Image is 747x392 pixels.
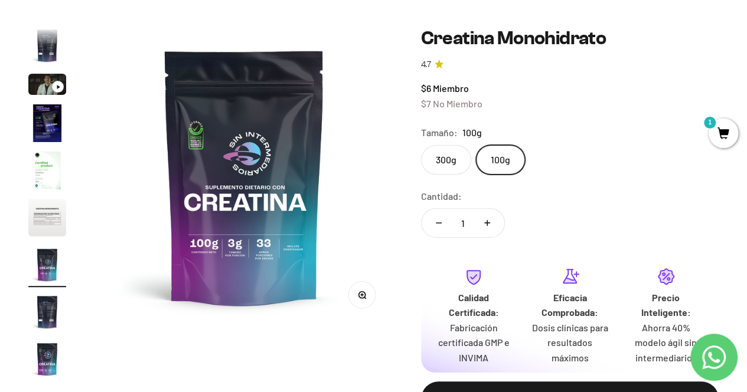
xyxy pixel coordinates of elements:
button: Ir al artículo 9 [28,340,66,381]
button: Ir al artículo 6 [28,199,66,240]
h1: Creatina Monohidrato [421,28,719,48]
img: Creatina Monohidrato [28,104,66,142]
p: Fabricación certificada GMP e INVIMA [435,320,513,365]
label: Cantidad: [421,189,462,204]
img: Creatina Monohidrato [28,246,66,284]
a: 1 [709,128,738,141]
img: Creatina Monohidrato [95,28,393,325]
a: 4.74.7 de 5.0 estrellas [421,58,719,71]
button: Ir al artículo 3 [28,74,66,98]
img: Creatina Monohidrato [28,340,66,378]
mark: 1 [703,116,717,130]
p: Ahorra 40% modelo ágil sin intermediarios [627,320,704,365]
img: Creatina Monohidrato [28,151,66,189]
legend: Tamaño: [421,125,458,140]
strong: Calidad Certificada: [448,292,498,318]
img: Creatina Monohidrato [28,293,66,331]
span: No Miembro [433,98,482,109]
span: 100g [462,125,482,140]
button: Ir al artículo 7 [28,246,66,287]
img: Creatina Monohidrato [28,199,66,236]
img: Creatina Monohidrato [28,27,66,64]
button: Reducir cantidad [422,209,456,237]
strong: Precio Inteligente: [641,292,691,318]
button: Aumentar cantidad [470,209,504,237]
span: Miembro [433,83,469,94]
button: Ir al artículo 5 [28,151,66,193]
button: Ir al artículo 4 [28,104,66,146]
strong: Eficacia Comprobada: [542,292,598,318]
button: Ir al artículo 8 [28,293,66,334]
span: 4.7 [421,58,431,71]
span: $6 [421,83,431,94]
span: $7 [421,98,431,109]
p: Dosis clínicas para resultados máximos [531,320,608,365]
button: Ir al artículo 2 [28,27,66,68]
